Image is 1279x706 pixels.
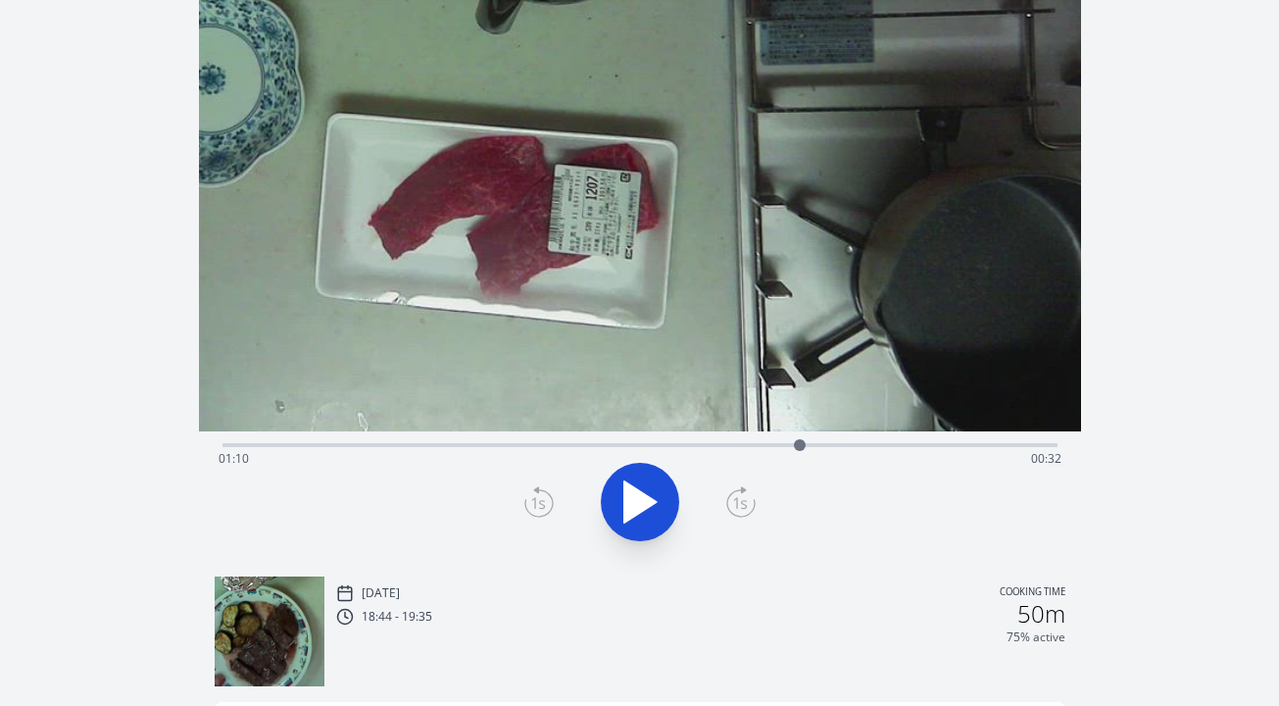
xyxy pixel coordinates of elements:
span: 00:32 [1031,450,1061,467]
p: 18:44 - 19:35 [362,609,432,625]
h2: 50m [1017,602,1065,626]
p: [DATE] [362,585,400,601]
p: Cooking time [1000,584,1065,602]
img: 251005094520_thumb.jpeg [215,577,324,686]
p: 75% active [1007,630,1065,645]
span: 01:10 [219,450,249,467]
